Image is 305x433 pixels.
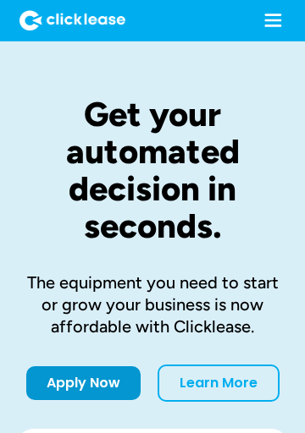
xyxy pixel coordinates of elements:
a: Apply Now [26,366,141,400]
a: home [11,10,125,31]
div: The equipment you need to start or grow your business is now affordable with Clicklease. [17,271,288,337]
h1: Get your automated decision in seconds. [17,96,288,244]
img: Clicklease logo [19,10,125,31]
a: Learn More [158,364,280,402]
